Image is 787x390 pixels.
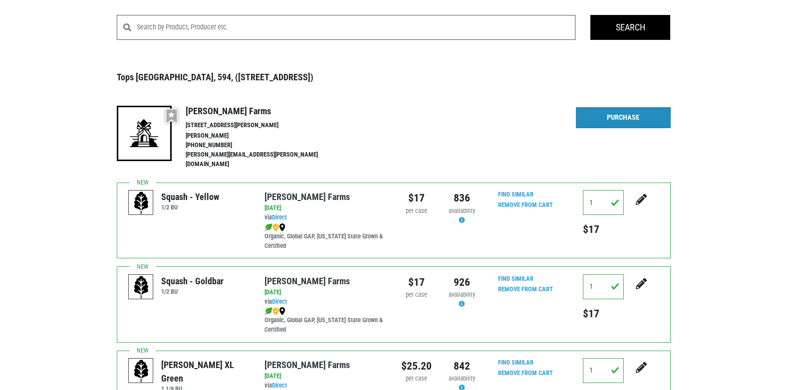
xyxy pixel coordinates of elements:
[161,358,250,385] div: [PERSON_NAME] XL Green
[583,190,624,215] input: Qty
[272,307,279,315] img: safety-e55c860ca8c00a9c171001a62a92dabd.png
[264,288,386,297] div: [DATE]
[449,207,475,214] span: availability
[401,190,432,206] div: $17
[137,15,576,40] input: Search by Product, Producer etc.
[264,276,350,286] a: [PERSON_NAME] Farms
[129,191,154,215] img: placeholder-variety-43d6402dacf2d531de610a020419775a.svg
[264,372,386,381] div: [DATE]
[583,307,624,320] h5: $17
[264,222,386,251] div: Organic, Global GAP, [US_STATE] State Grown & Certified
[583,274,624,299] input: Qty
[264,306,386,335] div: Organic, Global GAP, [US_STATE] State Grown & Certified
[447,274,477,290] div: 926
[272,213,287,221] a: Direct
[186,141,339,150] li: [PHONE_NUMBER]
[449,375,475,382] span: availability
[401,274,432,290] div: $17
[186,106,339,117] h4: [PERSON_NAME] Farms
[279,307,285,315] img: map_marker-0e94453035b3232a4d21701695807de9.png
[272,223,279,231] img: safety-e55c860ca8c00a9c171001a62a92dabd.png
[401,374,432,384] div: per case
[449,291,475,298] span: availability
[161,190,219,203] div: Squash - Yellow
[161,203,219,211] h6: 1/2 BU
[590,15,670,40] input: Search
[492,284,559,295] input: Remove From Cart
[576,107,671,128] a: Purchase
[492,368,559,379] input: Remove From Cart
[498,191,533,198] a: Find Similar
[401,290,432,300] div: per case
[492,199,559,211] input: Remove From Cart
[447,190,477,206] div: 836
[129,275,154,300] img: placeholder-variety-43d6402dacf2d531de610a020419775a.svg
[272,298,287,305] a: Direct
[264,223,272,231] img: leaf-e5c59151409436ccce96b2ca1b28e03c.png
[161,274,224,288] div: Squash - Goldbar
[264,297,386,307] div: via
[264,213,386,222] div: via
[279,223,285,231] img: map_marker-0e94453035b3232a4d21701695807de9.png
[401,358,432,374] div: $25.20
[583,223,624,236] h5: $17
[498,275,533,282] a: Find Similar
[264,307,272,315] img: leaf-e5c59151409436ccce96b2ca1b28e03c.png
[264,360,350,370] a: [PERSON_NAME] Farms
[117,106,172,161] img: 19-7441ae2ccb79c876ff41c34f3bd0da69.png
[186,121,339,130] li: [STREET_ADDRESS][PERSON_NAME]
[447,358,477,374] div: 842
[272,382,287,389] a: Direct
[161,288,224,295] h6: 1/2 BU
[401,206,432,216] div: per case
[129,359,154,384] img: placeholder-variety-43d6402dacf2d531de610a020419775a.svg
[498,359,533,366] a: Find Similar
[186,131,339,141] li: [PERSON_NAME]
[264,192,350,202] a: [PERSON_NAME] Farms
[186,150,339,169] li: [PERSON_NAME][EMAIL_ADDRESS][PERSON_NAME][DOMAIN_NAME]
[117,72,671,83] h3: Tops [GEOGRAPHIC_DATA], 594, ([STREET_ADDRESS])
[264,203,386,213] div: [DATE]
[583,358,624,383] input: Qty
